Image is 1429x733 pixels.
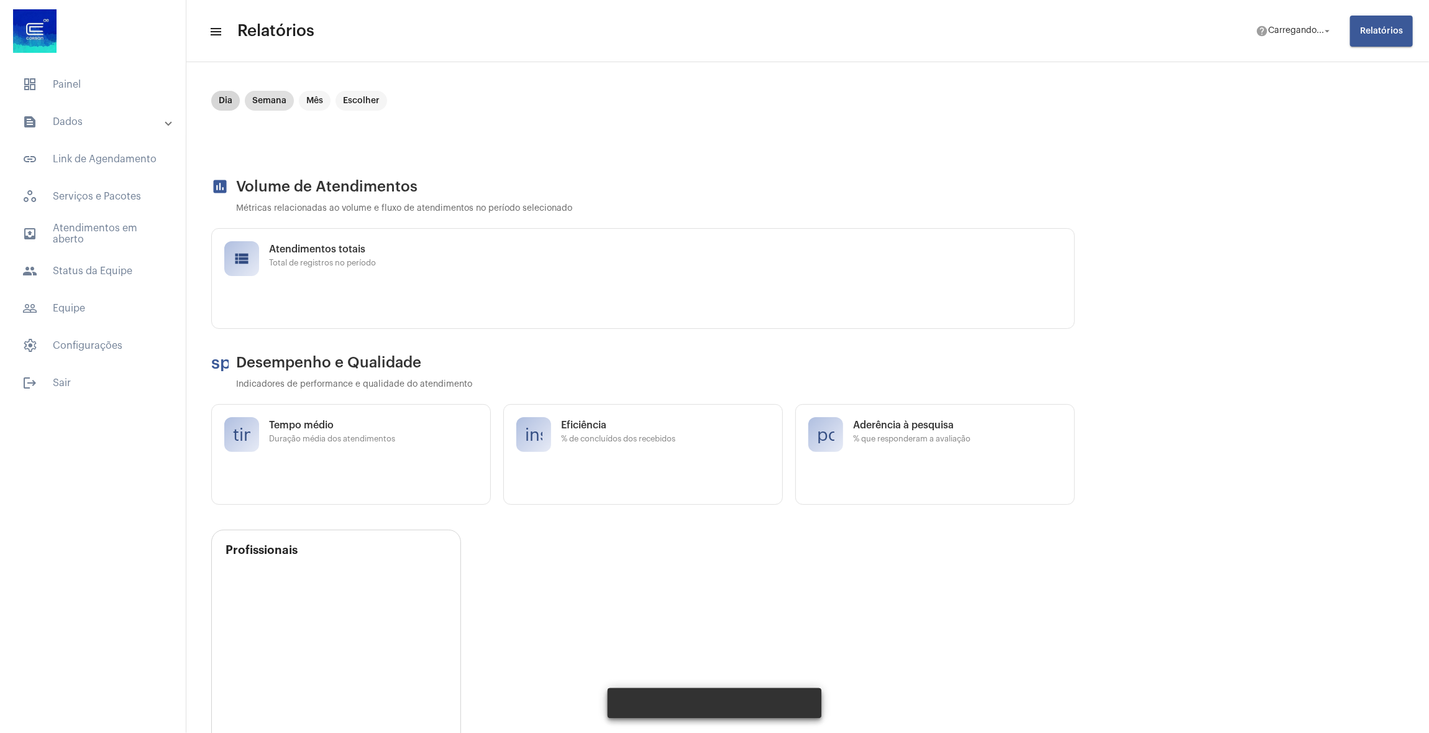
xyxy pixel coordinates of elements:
span: Aderência à pesquisa [853,420,1062,431]
mat-icon: sidenav icon [22,226,37,241]
span: Configurações [12,331,173,361]
mat-chip: Mês [299,91,331,111]
button: Carregando... [1248,19,1340,44]
img: d4669ae0-8c07-2337-4f67-34b0df7f5ae4.jpeg [10,6,60,56]
mat-icon: arrow_drop_down [1322,25,1333,37]
span: Eficiência [561,420,770,431]
span: Atendimentos em aberto [12,219,173,249]
mat-icon: view_list [233,250,250,267]
mat-icon: sidenav icon [22,264,37,279]
button: Relatórios [1350,16,1413,47]
mat-icon: sidenav icon [209,24,221,39]
span: % que responderam a avaliação [853,435,1062,443]
span: sidenav icon [22,77,37,92]
h3: Profissionais [226,544,460,600]
mat-chip: Escolher [336,91,387,111]
span: Total de registros no período [269,259,1062,267]
mat-icon: timer [233,426,250,443]
span: Relatórios [237,21,314,41]
span: sidenav icon [22,338,37,353]
h2: Volume de Atendimentos [211,178,1075,195]
span: Link de Agendamento [12,144,173,174]
span: Carregando... [1268,27,1324,35]
mat-icon: sidenav icon [22,152,37,167]
mat-expansion-panel-header: sidenav iconDados [7,107,186,137]
mat-icon: assessment [211,178,229,195]
mat-chip: Semana [245,91,294,111]
h2: Desempenho e Qualidade [211,354,1075,371]
mat-icon: sidenav icon [22,114,37,129]
mat-icon: poll [817,426,834,443]
span: Atendimentos totais [269,244,1062,255]
span: Serviços e Pacotes [12,182,173,211]
span: Status da Equipe [12,256,173,286]
p: Métricas relacionadas ao volume e fluxo de atendimentos no período selecionado [236,204,1075,213]
mat-icon: sidenav icon [22,301,37,316]
mat-panel-title: Dados [22,114,166,129]
mat-icon: insights [525,426,542,443]
span: Equipe [12,293,173,323]
p: Indicadores de performance e qualidade do atendimento [236,380,1075,389]
span: sidenav icon [22,189,37,204]
span: Relatórios [1360,27,1403,35]
mat-icon: sidenav icon [22,376,37,390]
mat-chip: Dia [211,91,240,111]
mat-icon: speed [211,354,229,371]
span: Painel [12,70,173,99]
span: % de concluídos dos recebidos [561,435,770,443]
span: Tempo médio [269,420,478,431]
span: Sair [12,368,173,398]
span: Duração média dos atendimentos [269,435,478,443]
mat-icon: help [1256,25,1268,37]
